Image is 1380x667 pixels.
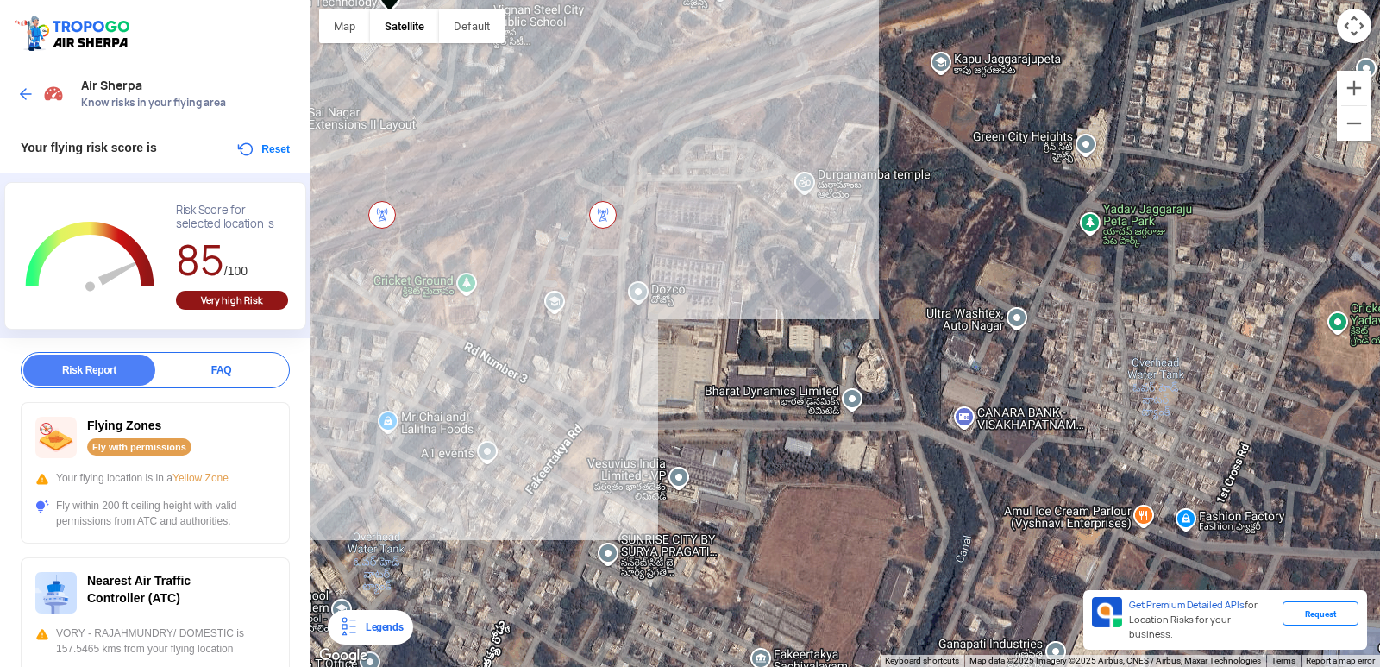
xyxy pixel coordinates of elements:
[1092,597,1122,627] img: Premium APIs
[885,655,959,667] button: Keyboard shortcuts
[13,13,135,53] img: ic_tgdronemaps.svg
[35,470,275,486] div: Your flying location is in a
[176,204,288,231] div: Risk Score for selected location is
[18,204,162,311] g: Chart
[155,355,287,386] div: FAQ
[1337,9,1371,43] button: Map camera controls
[43,83,64,104] img: Risk Scores
[370,9,439,43] button: Show satellite imagery
[87,438,191,456] div: Fly with permissions
[21,141,157,154] span: Your flying risk score is
[1122,597,1283,643] div: for Location Risks for your business.
[1337,71,1371,105] button: Zoom in
[23,355,155,386] div: Risk Report
[1337,106,1371,141] button: Zoom out
[338,617,359,638] img: Legends
[81,79,293,92] span: Air Sherpa
[176,233,224,287] span: 85
[969,656,1261,665] span: Map data ©2025 Imagery ©2025 Airbus, CNES / Airbus, Maxar Technologies
[319,9,370,43] button: Show street map
[235,139,290,160] button: Reset
[87,418,161,432] span: Flying Zones
[315,645,372,667] a: Open this area in Google Maps (opens a new window)
[1283,601,1358,626] div: Request
[172,472,229,484] span: Yellow Zone
[35,626,275,657] div: VORY - RAJAHMUNDRY/ DOMESTIC is 157.5465 kms from your flying location
[224,264,248,278] span: /100
[1306,656,1375,665] a: Report a map error
[87,574,191,605] span: Nearest Air Traffic Controller (ATC)
[17,85,34,103] img: ic_arrow_back_blue.svg
[1271,656,1295,665] a: Terms
[35,572,77,614] img: ic_atc.svg
[81,96,293,110] span: Know risks in your flying area
[176,291,288,310] div: Very high Risk
[1129,599,1245,611] span: Get Premium Detailed APIs
[359,617,403,638] div: Legends
[315,645,372,667] img: Google
[35,417,77,458] img: ic_nofly.svg
[35,498,275,529] div: Fly within 200 ft ceiling height with valid permissions from ATC and authorities.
